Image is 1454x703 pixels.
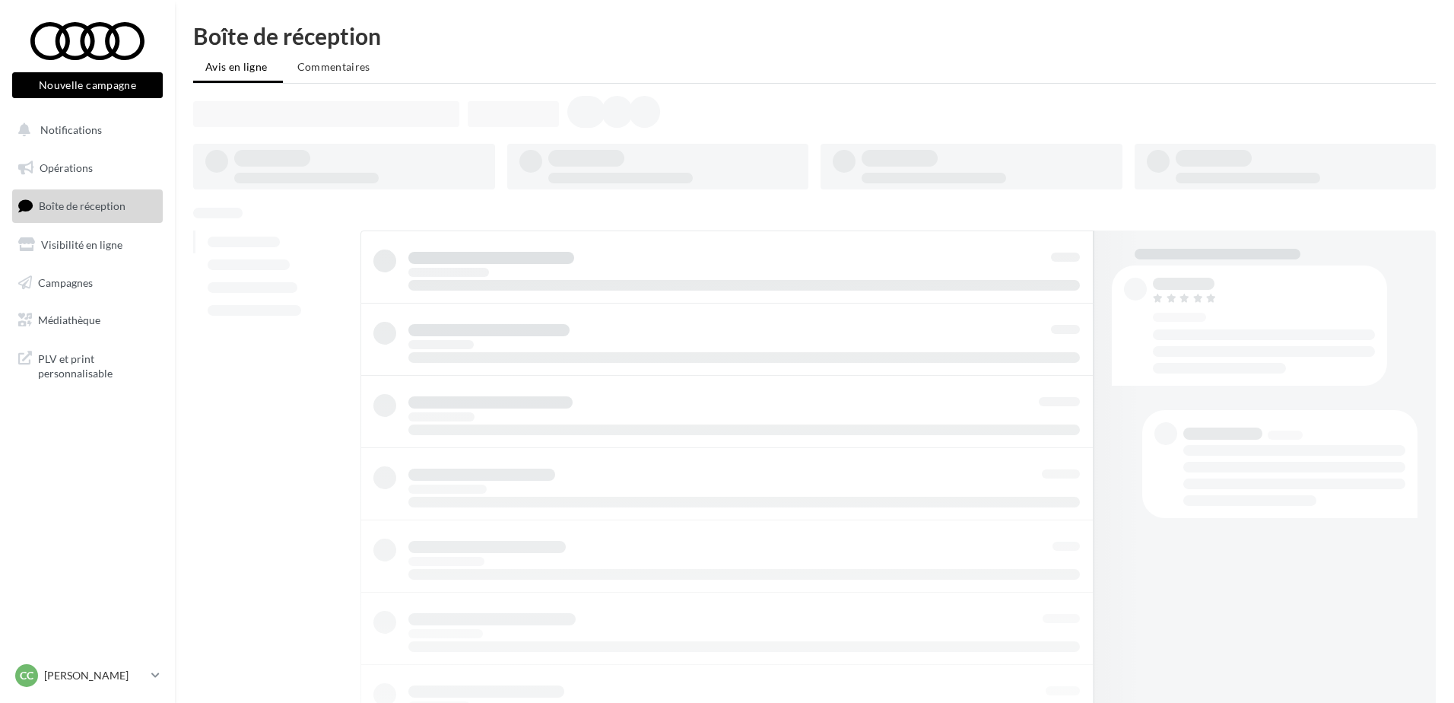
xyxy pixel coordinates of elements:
[9,304,166,336] a: Médiathèque
[44,668,145,683] p: [PERSON_NAME]
[297,60,370,73] span: Commentaires
[41,238,122,251] span: Visibilité en ligne
[193,24,1436,47] div: Boîte de réception
[38,275,93,288] span: Campagnes
[39,199,125,212] span: Boîte de réception
[38,313,100,326] span: Médiathèque
[40,123,102,136] span: Notifications
[12,661,163,690] a: Cc [PERSON_NAME]
[9,267,166,299] a: Campagnes
[40,161,93,174] span: Opérations
[9,189,166,222] a: Boîte de réception
[9,152,166,184] a: Opérations
[12,72,163,98] button: Nouvelle campagne
[9,114,160,146] button: Notifications
[20,668,33,683] span: Cc
[9,229,166,261] a: Visibilité en ligne
[38,348,157,381] span: PLV et print personnalisable
[9,342,166,387] a: PLV et print personnalisable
